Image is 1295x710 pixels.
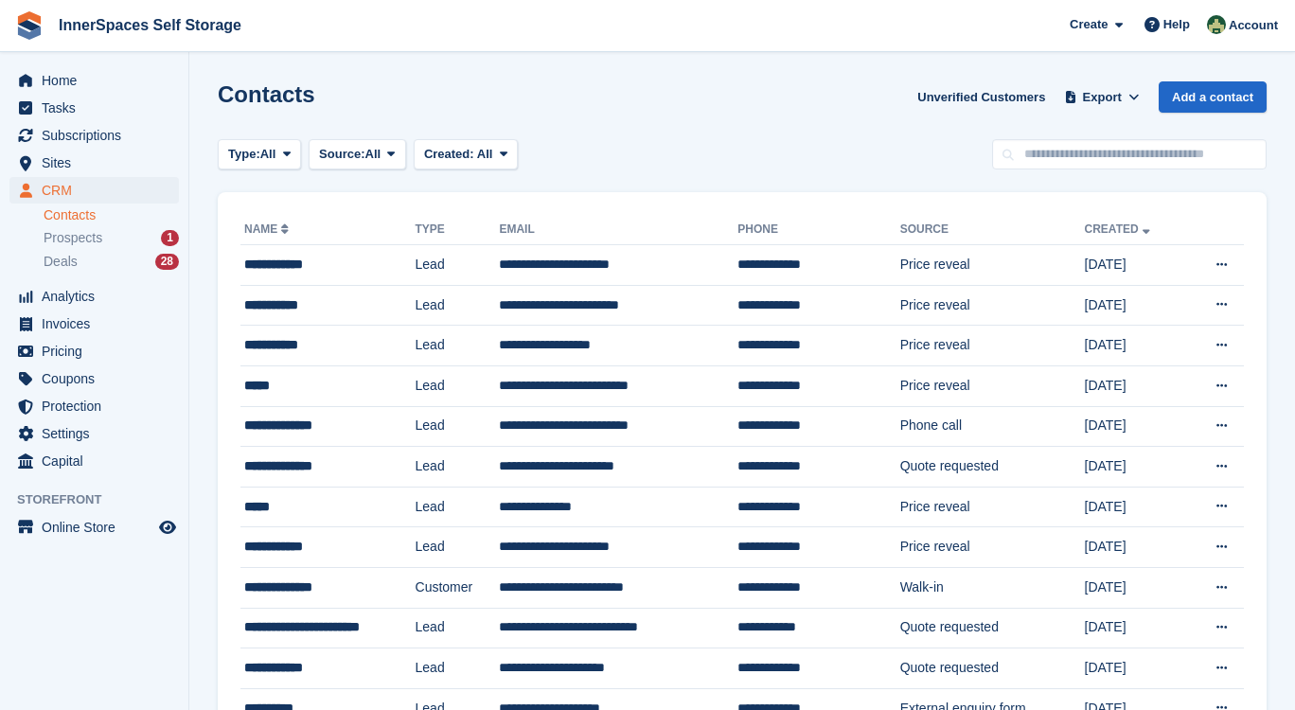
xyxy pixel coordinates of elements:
[900,447,1085,488] td: Quote requested
[900,285,1085,326] td: Price reveal
[424,147,474,161] span: Created:
[44,252,179,272] a: Deals 28
[15,11,44,40] img: stora-icon-8386f47178a22dfd0bd8f6a31ec36ba5ce8667c1dd55bd0f319d3a0aa187defe.svg
[9,122,179,149] a: menu
[9,365,179,392] a: menu
[9,67,179,94] a: menu
[910,81,1053,113] a: Unverified Customers
[1085,487,1186,527] td: [DATE]
[1085,567,1186,608] td: [DATE]
[499,215,737,245] th: Email
[42,448,155,474] span: Capital
[218,139,301,170] button: Type: All
[900,326,1085,366] td: Price reveal
[309,139,406,170] button: Source: All
[416,215,500,245] th: Type
[416,527,500,568] td: Lead
[9,420,179,447] a: menu
[1163,15,1190,34] span: Help
[51,9,249,41] a: InnerSpaces Self Storage
[1070,15,1108,34] span: Create
[244,222,293,236] a: Name
[900,567,1085,608] td: Walk-in
[44,253,78,271] span: Deals
[416,285,500,326] td: Lead
[319,145,364,164] span: Source:
[44,228,179,248] a: Prospects 1
[416,608,500,648] td: Lead
[260,145,276,164] span: All
[155,254,179,270] div: 28
[900,487,1085,527] td: Price reveal
[1085,365,1186,406] td: [DATE]
[1085,326,1186,366] td: [DATE]
[900,648,1085,689] td: Quote requested
[1085,447,1186,488] td: [DATE]
[42,338,155,364] span: Pricing
[1085,222,1154,236] a: Created
[161,230,179,246] div: 1
[1207,15,1226,34] img: Paula Amey
[42,150,155,176] span: Sites
[1085,648,1186,689] td: [DATE]
[1085,608,1186,648] td: [DATE]
[416,447,500,488] td: Lead
[1085,406,1186,447] td: [DATE]
[9,514,179,541] a: menu
[42,283,155,310] span: Analytics
[1229,16,1278,35] span: Account
[42,95,155,121] span: Tasks
[42,365,155,392] span: Coupons
[416,245,500,286] td: Lead
[42,514,155,541] span: Online Store
[42,393,155,419] span: Protection
[1083,88,1122,107] span: Export
[44,229,102,247] span: Prospects
[1159,81,1267,113] a: Add a contact
[737,215,899,245] th: Phone
[44,206,179,224] a: Contacts
[416,406,500,447] td: Lead
[42,311,155,337] span: Invoices
[900,608,1085,648] td: Quote requested
[42,122,155,149] span: Subscriptions
[416,487,500,527] td: Lead
[9,150,179,176] a: menu
[42,420,155,447] span: Settings
[414,139,518,170] button: Created: All
[365,145,381,164] span: All
[17,490,188,509] span: Storefront
[900,245,1085,286] td: Price reveal
[42,177,155,204] span: CRM
[228,145,260,164] span: Type:
[9,338,179,364] a: menu
[1085,285,1186,326] td: [DATE]
[416,648,500,689] td: Lead
[9,177,179,204] a: menu
[42,67,155,94] span: Home
[900,527,1085,568] td: Price reveal
[900,406,1085,447] td: Phone call
[9,283,179,310] a: menu
[900,215,1085,245] th: Source
[218,81,315,107] h1: Contacts
[416,567,500,608] td: Customer
[416,365,500,406] td: Lead
[156,516,179,539] a: Preview store
[416,326,500,366] td: Lead
[900,365,1085,406] td: Price reveal
[1085,245,1186,286] td: [DATE]
[1085,527,1186,568] td: [DATE]
[9,393,179,419] a: menu
[9,448,179,474] a: menu
[477,147,493,161] span: All
[9,311,179,337] a: menu
[9,95,179,121] a: menu
[1060,81,1144,113] button: Export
